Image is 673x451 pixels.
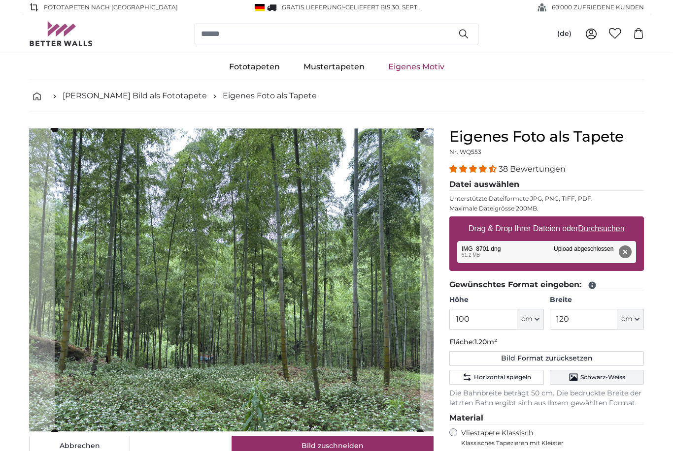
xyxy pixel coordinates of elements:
p: Fläche: [449,337,644,347]
label: Höhe [449,295,543,305]
img: Deutschland [255,4,265,11]
span: Schwarz-Weiss [580,373,625,381]
span: Geliefert bis 30. Sept. [345,3,419,11]
p: Maximale Dateigrösse 200MB. [449,205,644,212]
span: Horizontal spiegeln [474,373,531,381]
span: 4.34 stars [449,164,499,174]
button: cm [617,309,644,330]
span: Klassisches Tapezieren mit Kleister [461,439,636,447]
p: Die Bahnbreite beträgt 50 cm. Die bedruckte Breite der letzten Bahn ergibt sich aus Ihrem gewählt... [449,389,644,408]
label: Vliestapete Klassisch [461,428,636,447]
img: Betterwalls [29,21,93,46]
button: Schwarz-Weiss [550,370,644,385]
a: [PERSON_NAME] Bild als Fototapete [63,90,207,102]
span: 60'000 ZUFRIEDENE KUNDEN [552,3,644,12]
h1: Eigenes Foto als Tapete [449,128,644,146]
legend: Material [449,412,644,424]
p: Unterstützte Dateiformate JPG, PNG, TIFF, PDF. [449,195,644,203]
label: Breite [550,295,644,305]
legend: Datei auswählen [449,179,644,191]
a: Fototapeten [217,54,292,80]
button: cm [517,309,544,330]
span: GRATIS Lieferung! [282,3,343,11]
nav: breadcrumbs [29,80,644,112]
button: (de) [549,25,579,43]
button: Horizontal spiegeln [449,370,543,385]
span: cm [621,314,633,324]
span: - [343,3,419,11]
span: Nr. WQ553 [449,148,481,155]
button: Bild Format zurücksetzen [449,351,644,366]
a: Eigenes Foto als Tapete [223,90,317,102]
a: Eigenes Motiv [376,54,456,80]
span: Fototapeten nach [GEOGRAPHIC_DATA] [44,3,178,12]
a: Mustertapeten [292,54,376,80]
span: cm [521,314,533,324]
label: Drag & Drop Ihrer Dateien oder [465,219,629,239]
span: 1.20m² [474,337,497,346]
legend: Gewünschtes Format eingeben: [449,279,644,291]
u: Durchsuchen [578,224,625,233]
span: 38 Bewertungen [499,164,566,174]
